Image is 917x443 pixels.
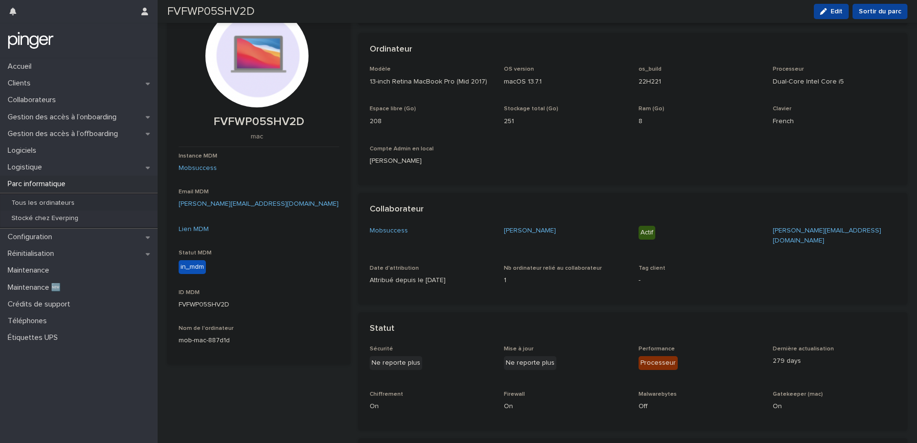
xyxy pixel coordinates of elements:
[504,401,627,411] p: On
[179,250,212,256] span: Statut MDM
[504,226,556,236] a: [PERSON_NAME]
[370,116,493,127] p: 208
[773,391,823,397] span: Gatekeeper (mac)
[859,7,901,16] span: Sortir du parc
[167,5,255,19] h2: FVFWP05SHV2D
[639,401,762,411] p: Off
[179,163,217,173] a: Mobsuccess
[639,356,678,370] div: Processeur
[773,401,896,411] p: On
[639,116,762,127] p: 8
[773,346,834,352] span: Dernière actualisation
[773,77,896,87] p: Dual-Core Intel Core i5
[4,95,64,105] p: Collaborateurs
[4,113,124,122] p: Gestion des accès à l’onboarding
[4,199,82,207] p: Tous les ordinateurs
[4,129,126,138] p: Gestion des accès à l’offboarding
[639,77,762,87] p: 22H221
[4,316,54,326] p: Téléphones
[504,275,627,285] p: 1
[370,77,493,87] p: 13-inch Retina MacBook Pro (Mid 2017)
[4,300,78,309] p: Crédits de support
[4,333,65,342] p: Étiquettes UPS
[504,265,602,271] span: Nb ordinateur relié au collaborateur
[504,66,534,72] span: OS version
[179,326,234,331] span: Nom de l'ordinateur
[179,153,217,159] span: Instance MDM
[370,346,393,352] span: Sécurité
[639,346,675,352] span: Performance
[370,106,416,112] span: Espace libre (Go)
[773,227,881,244] a: [PERSON_NAME][EMAIL_ADDRESS][DOMAIN_NAME]
[370,146,434,152] span: Compte Admin en local
[370,275,493,285] p: Attribué depuis le [DATE]
[773,356,896,366] p: 279 days
[639,265,665,271] span: Tag client
[4,232,60,242] p: Configuration
[4,179,73,189] p: Parc informatique
[179,133,335,141] p: mac
[179,200,339,207] a: [PERSON_NAME][EMAIL_ADDRESS][DOMAIN_NAME]
[504,391,525,397] span: Firewall
[853,4,907,19] button: Sortir du parc
[4,283,68,292] p: Maintenance 🆕
[831,8,842,15] span: Edit
[4,249,62,258] p: Réinitialisation
[179,260,206,274] div: in_mdm
[639,106,664,112] span: Ram (Go)
[8,31,54,50] img: mTgBEunGTSyRkCgitkcU
[4,146,44,155] p: Logiciels
[773,106,791,112] span: Clavier
[370,66,391,72] span: Modèle
[370,391,403,397] span: Chiffrement
[504,106,558,112] span: Stockage total (Go)
[504,356,556,370] div: Ne reporte plus
[639,226,655,240] div: Actif
[370,356,422,370] div: Ne reporte plus
[504,116,627,127] p: 251
[4,79,38,88] p: Clients
[504,346,533,352] span: Mise à jour
[370,156,493,166] p: [PERSON_NAME]
[179,189,209,195] span: Email MDM
[639,391,677,397] span: Malwarebytes
[773,116,896,127] p: French
[4,266,57,275] p: Maintenance
[179,226,209,232] a: Lien MDM
[370,204,424,215] h2: Collaborateur
[179,300,339,310] p: FVFWP05SHV2D
[179,290,200,295] span: ID MDM
[639,275,762,285] p: -
[4,62,39,71] p: Accueil
[179,115,339,129] p: FVFWP05SHV2D
[370,226,408,236] a: Mobsuccess
[370,401,493,411] p: On
[639,66,661,72] span: os_build
[370,265,419,271] span: Date d'attribution
[4,214,86,222] p: Stocké chez Everping
[370,324,395,334] h2: Statut
[773,66,804,72] span: Processeur
[370,44,412,55] h2: Ordinateur
[179,336,339,346] p: mob-mac-887d1d
[504,77,627,87] p: macOS 13.7.1
[814,4,849,19] button: Edit
[4,163,50,172] p: Logistique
